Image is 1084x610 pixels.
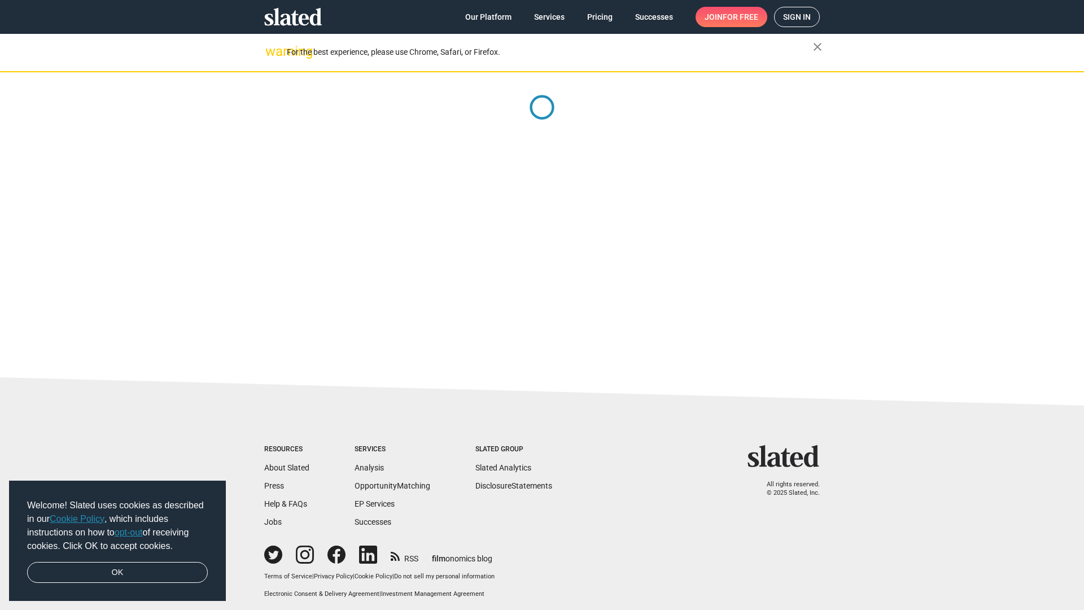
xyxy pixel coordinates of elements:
[355,463,384,472] a: Analysis
[705,7,758,27] span: Join
[391,547,418,564] a: RSS
[264,445,309,454] div: Resources
[379,590,381,598] span: |
[287,45,813,60] div: For the best experience, please use Chrome, Safari, or Firefox.
[355,445,430,454] div: Services
[774,7,820,27] a: Sign in
[578,7,622,27] a: Pricing
[264,499,307,508] a: Help & FAQs
[264,590,379,598] a: Electronic Consent & Delivery Agreement
[27,499,208,553] span: Welcome! Slated uses cookies as described in our , which includes instructions on how to of recei...
[264,481,284,490] a: Press
[475,481,552,490] a: DisclosureStatements
[432,544,492,564] a: filmonomics blog
[355,517,391,526] a: Successes
[475,463,531,472] a: Slated Analytics
[783,7,811,27] span: Sign in
[264,573,312,580] a: Terms of Service
[381,590,484,598] a: Investment Management Agreement
[312,573,314,580] span: |
[635,7,673,27] span: Successes
[723,7,758,27] span: for free
[264,517,282,526] a: Jobs
[355,499,395,508] a: EP Services
[264,463,309,472] a: About Slated
[626,7,682,27] a: Successes
[475,445,552,454] div: Slated Group
[392,573,394,580] span: |
[27,562,208,583] a: dismiss cookie message
[755,481,820,497] p: All rights reserved. © 2025 Slated, Inc.
[525,7,574,27] a: Services
[115,528,143,537] a: opt-out
[432,554,445,563] span: film
[353,573,355,580] span: |
[355,573,392,580] a: Cookie Policy
[265,45,279,58] mat-icon: warning
[587,7,613,27] span: Pricing
[465,7,512,27] span: Our Platform
[696,7,767,27] a: Joinfor free
[811,40,824,54] mat-icon: close
[314,573,353,580] a: Privacy Policy
[355,481,430,490] a: OpportunityMatching
[534,7,565,27] span: Services
[9,481,226,602] div: cookieconsent
[50,514,104,524] a: Cookie Policy
[456,7,521,27] a: Our Platform
[394,573,495,581] button: Do not sell my personal information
